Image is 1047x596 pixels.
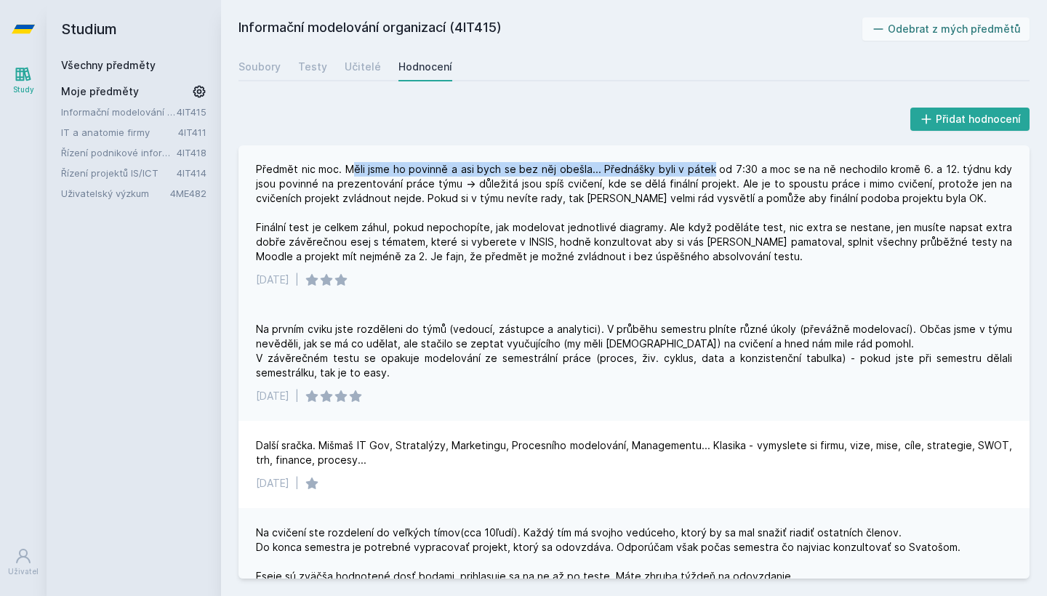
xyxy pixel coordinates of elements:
a: Testy [298,52,327,81]
a: Hodnocení [398,52,452,81]
a: Učitelé [345,52,381,81]
a: 4IT418 [177,147,206,158]
span: Moje předměty [61,84,139,99]
div: [DATE] [256,389,289,403]
div: [DATE] [256,273,289,287]
div: | [295,476,299,491]
a: Uživatel [3,540,44,584]
a: 4IT415 [177,106,206,118]
div: Soubory [238,60,281,74]
div: Uživatel [8,566,39,577]
a: IT a anatomie firmy [61,125,178,140]
div: Další sračka. Mišmaš IT Gov, Stratalýzy, Marketingu, Procesního modelování, Managementu... Klasik... [256,438,1012,467]
a: Soubory [238,52,281,81]
div: Hodnocení [398,60,452,74]
a: Řízení podnikové informatiky [61,145,177,160]
a: 4IT411 [178,126,206,138]
div: | [295,273,299,287]
a: 4ME482 [170,188,206,199]
a: Study [3,58,44,102]
a: 4IT414 [177,167,206,179]
button: Odebrat z mých předmětů [862,17,1030,41]
div: [DATE] [256,476,289,491]
div: Předmět nic moc. Měli jsme ho povinně a asi bych se bez něj obešla... Přednášky byli v pátek od 7... [256,162,1012,264]
div: Study [13,84,34,95]
div: Učitelé [345,60,381,74]
a: Uživatelský výzkum [61,186,170,201]
a: Informační modelování organizací [61,105,177,119]
div: | [295,389,299,403]
div: Na prvním cviku jste rozděleni do týmů (vedoucí, zástupce a analytici). V průběhu semestru plníte... [256,322,1012,380]
h2: Informační modelování organizací (4IT415) [238,17,862,41]
a: Všechny předměty [61,59,156,71]
div: Testy [298,60,327,74]
a: Řízení projektů IS/ICT [61,166,177,180]
button: Přidat hodnocení [910,108,1030,131]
